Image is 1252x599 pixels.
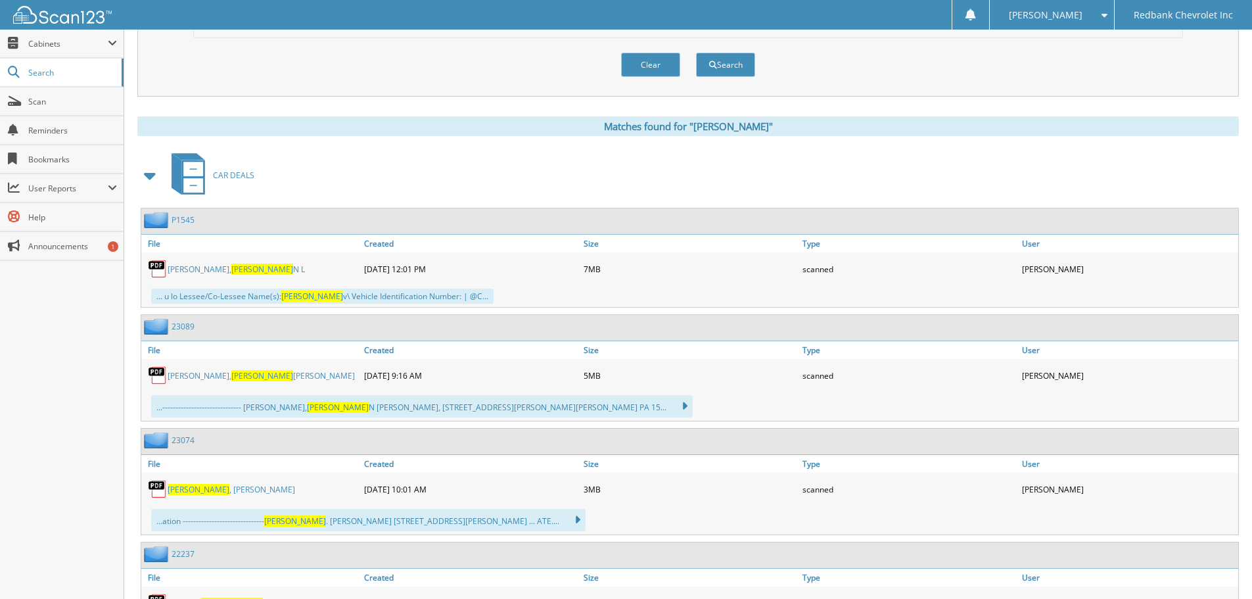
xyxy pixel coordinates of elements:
div: 1 [108,241,118,252]
div: ...ation ------------------------------- . [PERSON_NAME] [STREET_ADDRESS][PERSON_NAME] ... ATE.... [151,509,586,531]
img: folder2.png [144,318,172,335]
a: Type [799,235,1019,252]
div: Matches found for "[PERSON_NAME]" [137,116,1239,136]
a: Size [580,455,800,473]
a: Type [799,569,1019,587]
a: File [141,341,361,359]
span: [PERSON_NAME] [168,484,229,495]
div: scanned [799,256,1019,282]
button: Search [696,53,755,77]
img: scan123-logo-white.svg [13,6,112,24]
div: ... u lo Lessee/Co-Lessee Name(s): v\ Vehicle Identification Number: | @C... [151,289,494,304]
a: CAR DEALS [164,149,254,201]
a: Type [799,455,1019,473]
div: [PERSON_NAME] [1019,256,1238,282]
a: File [141,235,361,252]
button: Clear [621,53,680,77]
div: [DATE] 12:01 PM [361,256,580,282]
a: Created [361,235,580,252]
a: User [1019,341,1238,359]
div: scanned [799,476,1019,502]
a: Size [580,235,800,252]
a: Created [361,455,580,473]
a: [PERSON_NAME],[PERSON_NAME][PERSON_NAME] [168,370,355,381]
span: Search [28,67,115,78]
a: Created [361,569,580,587]
img: PDF.png [148,366,168,385]
a: User [1019,235,1238,252]
a: User [1019,455,1238,473]
img: folder2.png [144,432,172,448]
span: [PERSON_NAME] [281,291,343,302]
span: Reminders [28,125,117,136]
span: [PERSON_NAME] [1009,11,1082,19]
span: [PERSON_NAME] [307,402,369,413]
div: [DATE] 10:01 AM [361,476,580,502]
a: User [1019,569,1238,587]
img: PDF.png [148,479,168,499]
span: [PERSON_NAME] [231,370,293,381]
div: ...------------------------------ [PERSON_NAME], N [PERSON_NAME], [STREET_ADDRESS][PERSON_NAME][P... [151,395,693,418]
span: [PERSON_NAME] [231,264,293,275]
div: [PERSON_NAME] [1019,362,1238,389]
div: 5MB [580,362,800,389]
div: 7MB [580,256,800,282]
a: Type [799,341,1019,359]
a: 23074 [172,435,195,446]
span: Scan [28,96,117,107]
div: 3MB [580,476,800,502]
img: folder2.png [144,546,172,562]
a: [PERSON_NAME], [PERSON_NAME] [168,484,295,495]
a: Created [361,341,580,359]
a: File [141,455,361,473]
span: Redbank Chevrolet Inc [1134,11,1233,19]
a: Size [580,569,800,587]
div: scanned [799,362,1019,389]
a: File [141,569,361,587]
a: 23089 [172,321,195,332]
a: [PERSON_NAME],[PERSON_NAME]N L [168,264,305,275]
div: [PERSON_NAME] [1019,476,1238,502]
a: Size [580,341,800,359]
span: Help [28,212,117,223]
img: PDF.png [148,259,168,279]
span: CAR DEALS [213,170,254,181]
span: User Reports [28,183,108,194]
span: Bookmarks [28,154,117,165]
span: Cabinets [28,38,108,49]
span: Announcements [28,241,117,252]
a: 22237 [172,548,195,560]
a: P1545 [172,214,195,226]
img: folder2.png [144,212,172,228]
div: [DATE] 9:16 AM [361,362,580,389]
span: [PERSON_NAME] [264,515,326,527]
